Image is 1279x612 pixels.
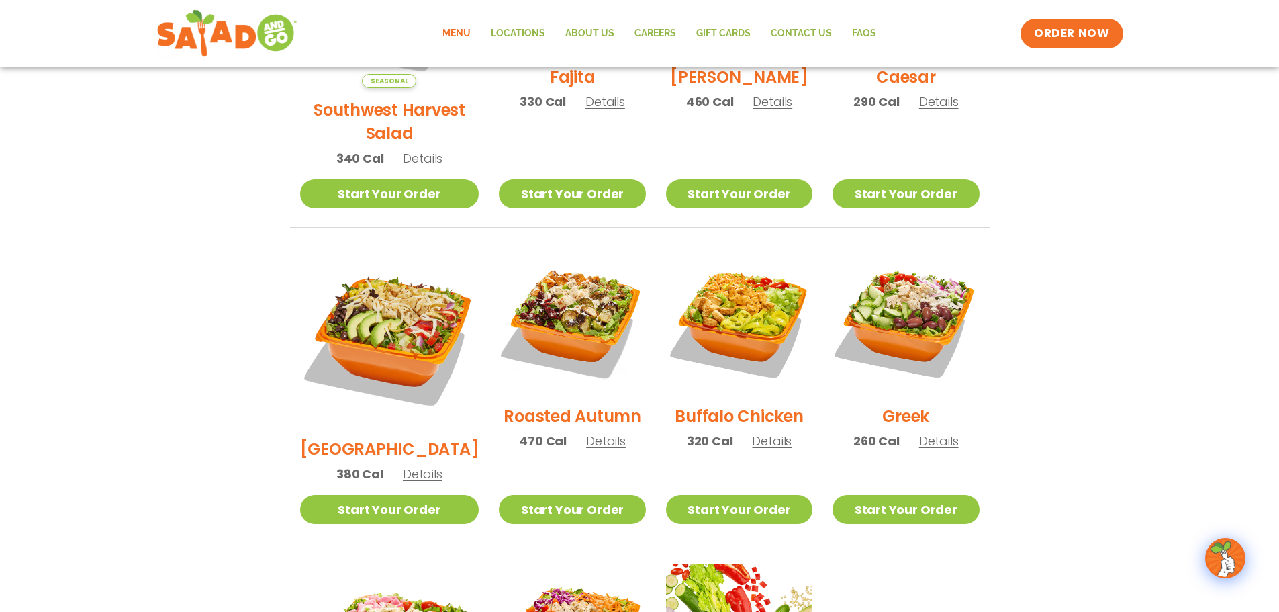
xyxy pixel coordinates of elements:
a: Contact Us [761,18,842,49]
span: ORDER NOW [1034,26,1109,42]
span: Details [585,93,625,110]
a: Start Your Order [833,495,979,524]
img: Product photo for Greek Salad [833,248,979,394]
span: Details [919,433,959,449]
h2: Roasted Autumn [504,404,641,428]
span: 320 Cal [687,432,733,450]
span: Details [753,93,792,110]
span: 330 Cal [520,93,566,111]
img: new-SAG-logo-768×292 [156,7,298,60]
a: FAQs [842,18,886,49]
span: Details [586,433,626,449]
span: Details [403,466,442,482]
span: 460 Cal [686,93,734,111]
span: 290 Cal [853,93,900,111]
img: Product photo for Roasted Autumn Salad [499,248,645,394]
a: Locations [481,18,555,49]
a: Start Your Order [666,179,812,208]
span: 340 Cal [336,149,384,167]
span: 260 Cal [853,432,900,450]
span: Seasonal [362,74,416,88]
a: ORDER NOW [1021,19,1123,48]
a: Menu [432,18,481,49]
h2: [GEOGRAPHIC_DATA] [300,437,479,461]
span: Details [919,93,959,110]
h2: Fajita [550,65,596,89]
h2: Greek [882,404,929,428]
a: Careers [624,18,686,49]
a: Start Your Order [833,179,979,208]
span: 380 Cal [336,465,383,483]
span: Details [403,150,442,167]
img: wpChatIcon [1206,539,1244,577]
h2: [PERSON_NAME] [670,65,808,89]
h2: Southwest Harvest Salad [300,98,479,145]
nav: Menu [432,18,886,49]
img: Product photo for BBQ Ranch Salad [300,248,479,427]
a: Start Your Order [666,495,812,524]
a: Start Your Order [300,179,479,208]
a: Start Your Order [499,179,645,208]
h2: Buffalo Chicken [675,404,803,428]
span: 470 Cal [519,432,567,450]
a: Start Your Order [499,495,645,524]
a: GIFT CARDS [686,18,761,49]
a: About Us [555,18,624,49]
a: Start Your Order [300,495,479,524]
h2: Caesar [876,65,936,89]
img: Product photo for Buffalo Chicken Salad [666,248,812,394]
span: Details [752,433,792,449]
